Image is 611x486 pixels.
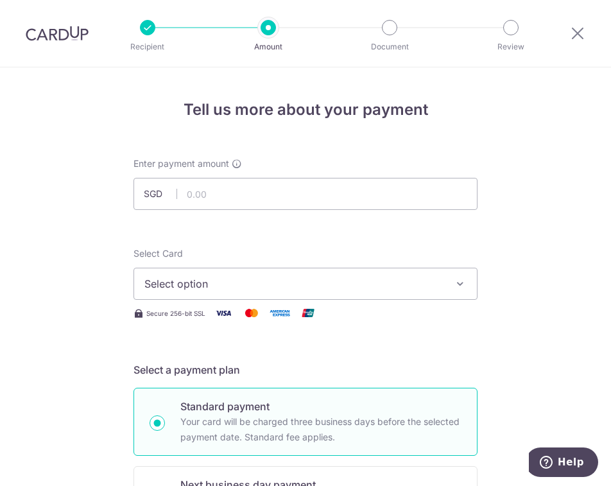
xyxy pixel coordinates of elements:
span: translation missing: en.payables.payment_networks.credit_card.summary.labels.select_card [133,248,183,259]
p: Standard payment [180,399,461,414]
img: CardUp [26,26,89,41]
input: 0.00 [133,178,478,210]
span: Secure 256-bit SSL [146,308,205,318]
h4: Tell us more about your payment [133,98,478,121]
p: Amount [232,40,304,53]
p: Review [475,40,547,53]
span: Select option [144,276,443,291]
span: Enter payment amount [133,157,229,170]
iframe: Opens a widget where you can find more information [529,447,598,480]
img: American Express [267,305,293,321]
p: Recipient [112,40,184,53]
p: Your card will be charged three business days before the selected payment date. Standard fee appl... [180,414,461,445]
span: SGD [144,187,177,200]
img: Union Pay [295,305,321,321]
h5: Select a payment plan [133,362,478,378]
p: Document [354,40,426,53]
img: Mastercard [239,305,264,321]
img: Visa [211,305,236,321]
button: Select option [133,268,478,300]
